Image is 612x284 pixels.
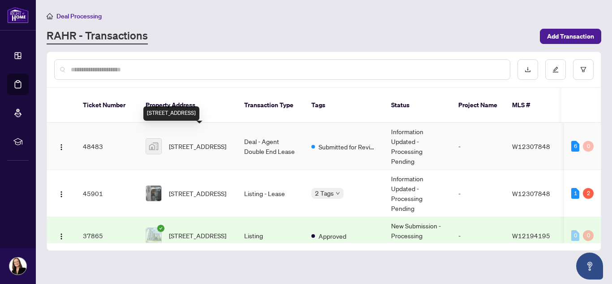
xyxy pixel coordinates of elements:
[540,29,601,44] button: Add Transaction
[505,88,559,123] th: MLS #
[571,230,579,241] div: 0
[54,186,69,201] button: Logo
[319,142,377,152] span: Submitted for Review
[54,228,69,243] button: Logo
[169,141,226,151] span: [STREET_ADDRESS]
[237,88,304,123] th: Transaction Type
[58,191,65,198] img: Logo
[47,13,53,19] span: home
[304,88,384,123] th: Tags
[7,7,29,23] img: logo
[512,189,550,197] span: W12307848
[237,217,304,254] td: Listing
[146,186,161,201] img: thumbnail-img
[451,217,505,254] td: -
[583,188,594,199] div: 2
[157,225,164,232] span: check-circle
[58,144,65,151] img: Logo
[319,231,346,241] span: Approved
[58,233,65,240] img: Logo
[580,66,586,73] span: filter
[169,188,226,198] span: [STREET_ADDRESS]
[76,88,138,123] th: Ticket Number
[138,88,237,123] th: Property Address
[384,217,451,254] td: New Submission - Processing Pending
[545,59,566,80] button: edit
[583,141,594,152] div: 0
[512,232,550,240] span: W12194195
[146,139,161,154] img: thumbnail-img
[9,258,26,275] img: Profile Icon
[237,123,304,170] td: Deal - Agent Double End Lease
[525,66,531,73] span: download
[451,123,505,170] td: -
[573,59,594,80] button: filter
[56,12,102,20] span: Deal Processing
[47,28,148,44] a: RAHR - Transactions
[517,59,538,80] button: download
[76,170,138,217] td: 45901
[547,29,594,44] span: Add Transaction
[451,170,505,217] td: -
[76,217,138,254] td: 37865
[384,123,451,170] td: Information Updated - Processing Pending
[512,142,550,150] span: W12307848
[583,230,594,241] div: 0
[237,170,304,217] td: Listing - Lease
[336,191,340,196] span: down
[571,188,579,199] div: 1
[571,141,579,152] div: 6
[54,139,69,153] button: Logo
[576,253,603,280] button: Open asap
[169,231,226,240] span: [STREET_ADDRESS]
[384,170,451,217] td: Information Updated - Processing Pending
[552,66,559,73] span: edit
[143,106,199,121] div: [STREET_ADDRESS]
[76,123,138,170] td: 48483
[451,88,505,123] th: Project Name
[315,188,334,198] span: 2 Tags
[384,88,451,123] th: Status
[146,228,161,243] img: thumbnail-img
